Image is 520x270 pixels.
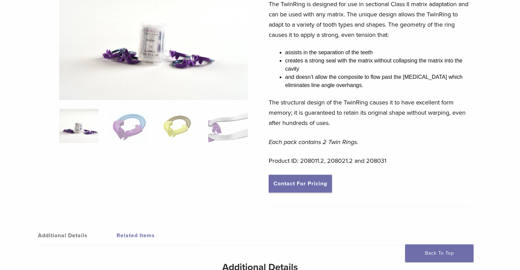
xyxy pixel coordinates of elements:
img: TwinRing - Image 3 [159,109,198,143]
img: TwinRing - Image 2 [109,109,148,143]
li: creates a strong seal with the matrix without collapsing the matrix into the cavity [285,57,470,73]
a: Contact For Pricing [269,175,332,193]
li: assists in the separation of the teeth [285,48,470,57]
img: Twin-Ring-Series-324x324.jpg [59,109,98,143]
em: Each pack contains 2 Twin Rings. [269,138,358,146]
a: Additional Details [38,226,117,245]
p: The structural design of the TwinRing causes it to have excellent form memory; it is guaranteed t... [269,97,470,128]
img: TwinRing - Image 4 [208,109,248,143]
p: Product ID: 208011.2, 208021.2 and 208031 [269,156,470,166]
li: and doesn’t allow the composite to flow past the [MEDICAL_DATA] which eliminates line angle overh... [285,73,470,89]
a: Related Items [117,226,195,245]
a: Back To Top [405,244,474,262]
